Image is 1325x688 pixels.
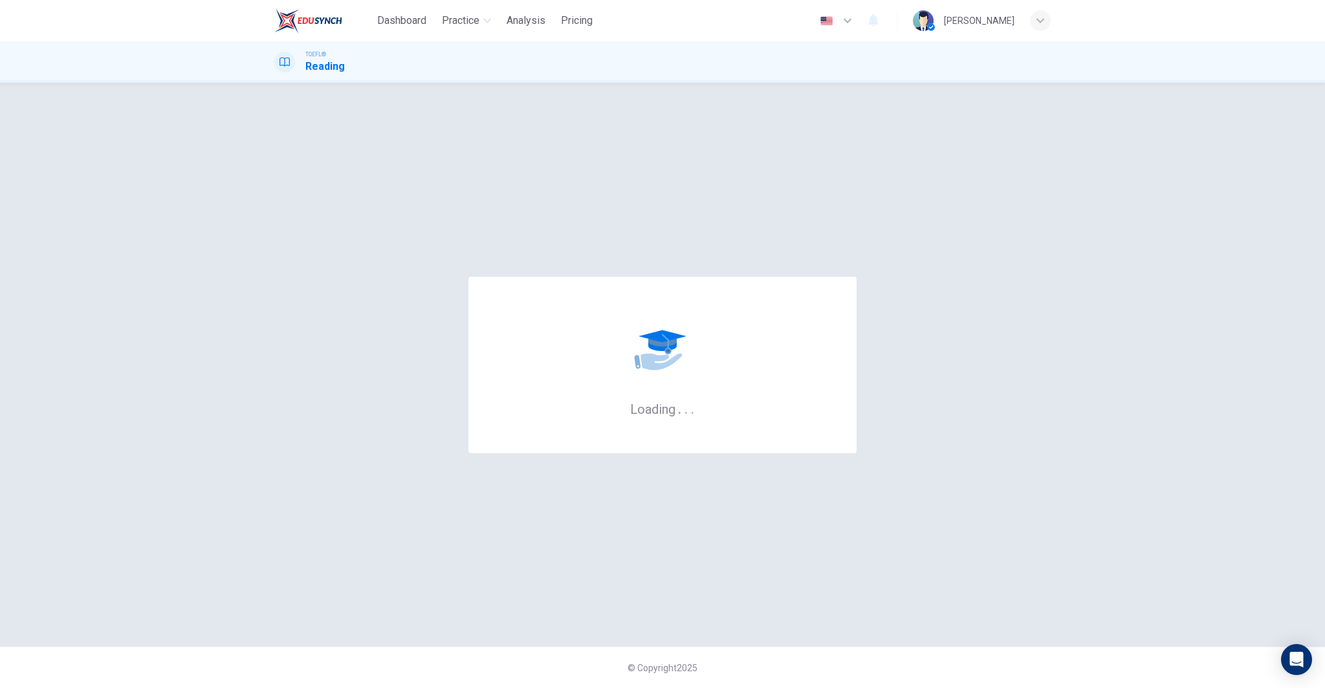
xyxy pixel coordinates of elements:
img: en [818,16,835,26]
span: Practice [442,13,479,28]
button: Analysis [501,9,551,32]
span: Dashboard [377,13,426,28]
h6: . [684,397,688,418]
button: Practice [437,9,496,32]
span: Analysis [507,13,545,28]
div: [PERSON_NAME] [944,13,1014,28]
img: Profile picture [913,10,934,31]
h6: Loading [630,400,695,417]
a: EduSynch logo [274,8,372,34]
span: TOEFL® [305,50,326,59]
span: © Copyright 2025 [628,663,697,673]
h6: . [677,397,682,418]
span: Pricing [561,13,593,28]
div: Open Intercom Messenger [1281,644,1312,675]
img: EduSynch logo [274,8,342,34]
h6: . [690,397,695,418]
button: Pricing [556,9,598,32]
h1: Reading [305,59,345,74]
button: Dashboard [372,9,432,32]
